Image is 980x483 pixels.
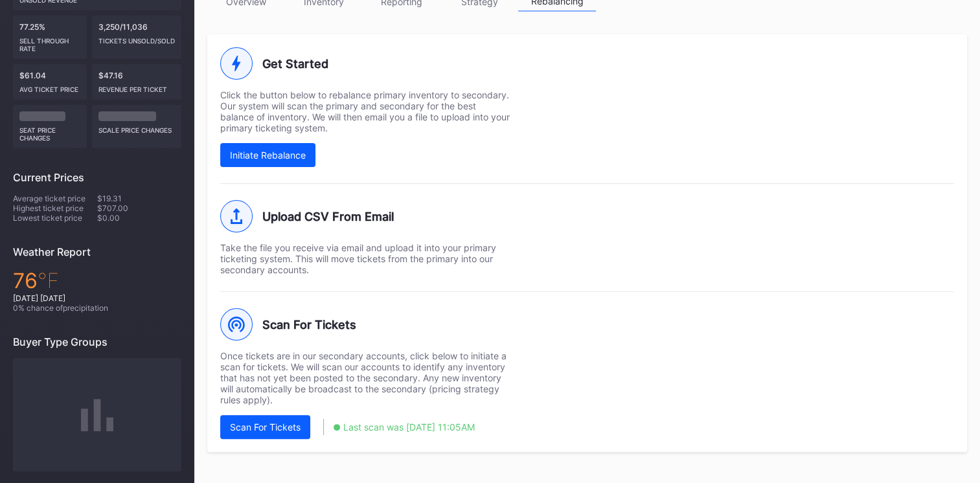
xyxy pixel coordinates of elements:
div: $61.04 [13,64,87,100]
div: Upload CSV From Email [220,200,954,232]
div: $0.00 [97,213,181,223]
div: $47.16 [92,64,181,100]
div: Once tickets are in our secondary accounts, click below to initiate a scan for tickets. We will s... [220,350,512,405]
span: ℉ [38,268,59,293]
div: Initiate Rebalance [230,150,306,161]
div: 77.25% [13,16,87,59]
div: seat price changes [19,121,80,142]
div: Buyer Type Groups [13,335,181,348]
div: Avg ticket price [19,80,80,93]
div: 76 [13,268,181,293]
div: Click the button below to rebalance primary inventory to secondary. Our system will scan the prim... [220,89,512,133]
div: Get Started [220,47,954,80]
div: Sell Through Rate [19,32,80,52]
div: scale price changes [98,121,175,134]
div: Current Prices [13,171,181,184]
div: Last scan was [DATE] 11:05AM [343,421,475,432]
div: $19.31 [97,194,181,203]
div: Scan For Tickets [220,308,954,341]
div: Scan For Tickets [230,421,301,432]
div: [DATE] [DATE] [13,293,181,303]
div: Revenue per ticket [98,80,175,93]
button: Initiate Rebalance [220,143,315,167]
button: Scan For Tickets [220,415,310,439]
div: 0 % chance of precipitation [13,303,181,313]
div: Highest ticket price [13,203,97,213]
div: $707.00 [97,203,181,213]
div: Tickets Unsold/Sold [98,32,175,45]
div: Average ticket price [13,194,97,203]
div: Lowest ticket price [13,213,97,223]
div: Weather Report [13,245,181,258]
div: 3,250/11,036 [92,16,181,59]
div: Take the file you receive via email and upload it into your primary ticketing system. This will m... [220,242,512,275]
